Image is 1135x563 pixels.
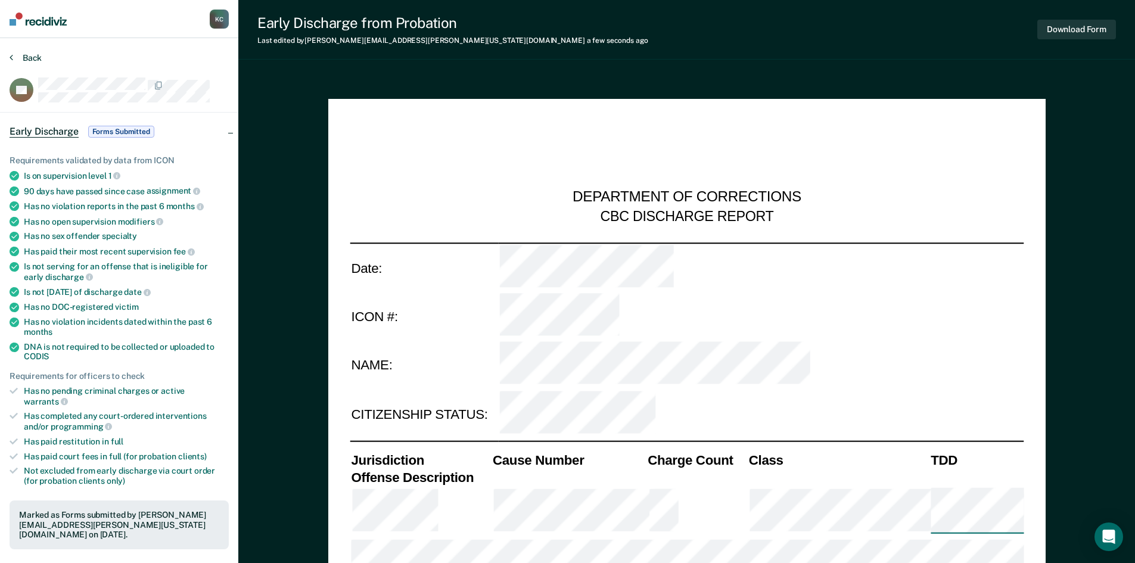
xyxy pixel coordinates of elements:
span: fee [173,247,195,256]
div: Open Intercom Messenger [1094,522,1123,551]
span: specialty [102,231,137,241]
span: programming [51,422,112,431]
div: DNA is not required to be collected or uploaded to [24,342,229,362]
div: Has paid restitution in [24,437,229,447]
span: Early Discharge [10,126,79,138]
th: Offense Description [350,469,492,486]
div: CBC DISCHARGE REPORT [600,207,773,225]
div: Has paid their most recent supervision [24,246,229,257]
td: NAME: [350,341,498,390]
span: a few seconds ago [587,36,648,45]
div: K C [210,10,229,29]
img: Recidiviz [10,13,67,26]
span: 1 [108,171,121,181]
span: full [111,437,123,446]
div: Marked as Forms submitted by [PERSON_NAME][EMAIL_ADDRESS][PERSON_NAME][US_STATE][DOMAIN_NAME] on ... [19,510,219,540]
div: Requirements for officers to check [10,371,229,381]
div: Has completed any court-ordered interventions and/or [24,411,229,431]
span: date [124,287,150,297]
span: months [166,201,204,211]
div: Not excluded from early discharge via court order (for probation clients [24,466,229,486]
button: Download Form [1037,20,1116,39]
span: only) [107,476,125,486]
th: Charge Count [646,452,748,469]
button: Back [10,52,42,63]
td: Date: [350,242,498,292]
div: Last edited by [PERSON_NAME][EMAIL_ADDRESS][PERSON_NAME][US_STATE][DOMAIN_NAME] [257,36,648,45]
span: months [24,327,52,337]
div: Has no open supervision [24,216,229,227]
td: CITIZENSHIP STATUS: [350,390,498,438]
th: Cause Number [491,452,646,469]
span: modifiers [118,217,164,226]
th: Jurisdiction [350,452,492,469]
span: assignment [147,186,200,195]
span: warrants [24,397,68,406]
td: ICON #: [350,292,498,341]
div: Requirements validated by data from ICON [10,155,229,166]
div: Has no violation incidents dated within the past 6 [24,317,229,337]
div: Is not [DATE] of discharge [24,287,229,297]
span: victim [115,302,139,312]
div: Has no violation reports in the past 6 [24,201,229,211]
th: Class [747,452,929,469]
div: DEPARTMENT OF CORRECTIONS [573,188,801,207]
button: KC [210,10,229,29]
span: Forms Submitted [88,126,154,138]
div: Early Discharge from Probation [257,14,648,32]
span: clients) [178,452,207,461]
span: CODIS [24,352,49,361]
div: Has no sex offender [24,231,229,241]
div: Has no DOC-registered [24,302,229,312]
div: Is on supervision level [24,170,229,181]
div: Is not serving for an offense that is ineligible for early [24,262,229,282]
span: discharge [45,272,93,282]
div: 90 days have passed since case [24,186,229,197]
div: Has no pending criminal charges or active [24,386,229,406]
div: Has paid court fees in full (for probation [24,452,229,462]
th: TDD [929,452,1024,469]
